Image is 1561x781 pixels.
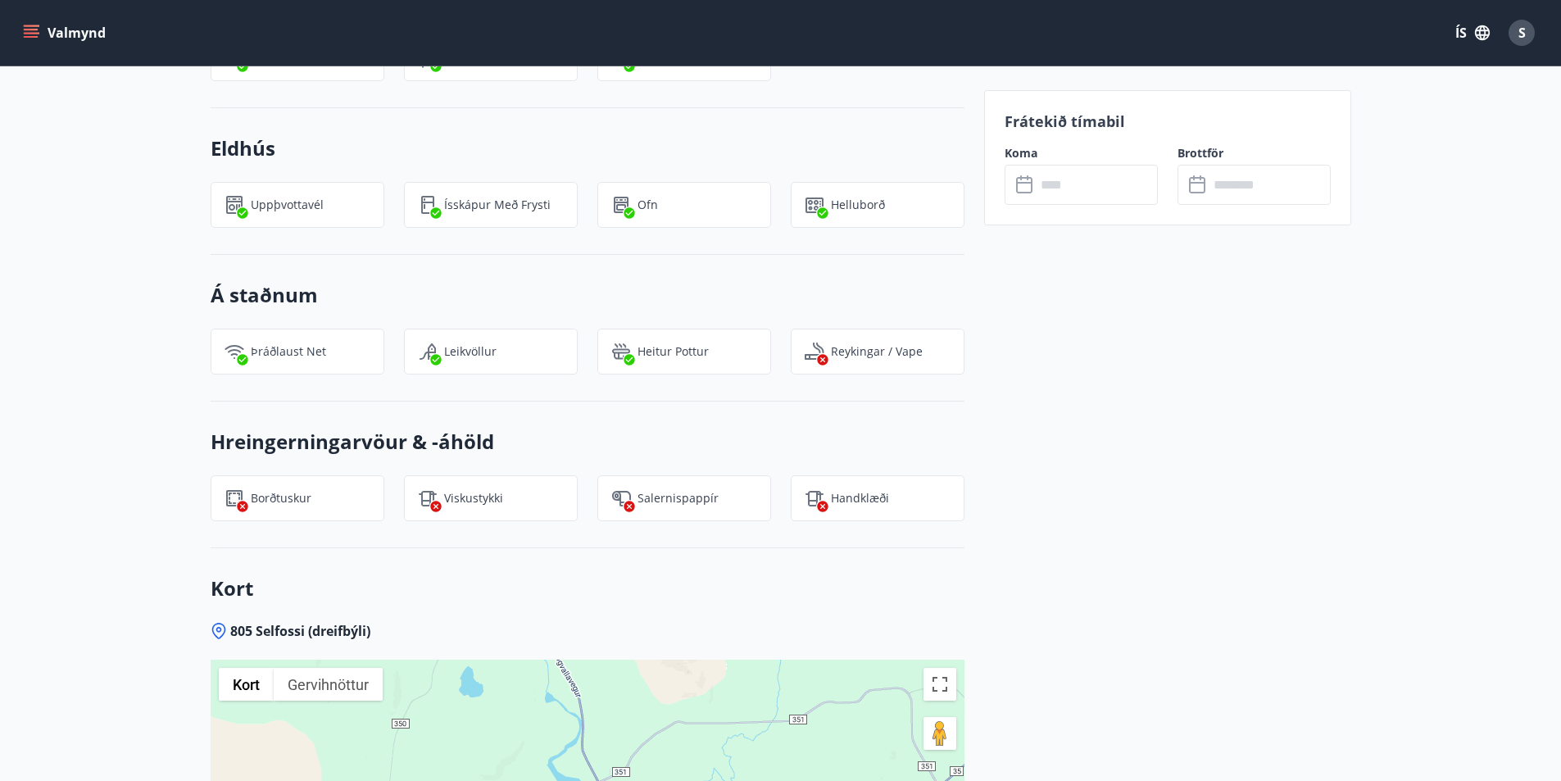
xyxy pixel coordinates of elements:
p: Borðtuskur [251,490,311,506]
img: FQTGzxj9jDlMaBqrp2yyjtzD4OHIbgqFuIf1EfZm.svg [225,488,244,508]
p: Viskustykki [444,490,503,506]
label: Koma [1005,145,1158,161]
p: Heitur pottur [638,343,709,360]
img: tIVzTFYizac3SNjIS52qBBKOADnNn3qEFySneclv.svg [418,488,438,508]
button: Breyta yfirsýn á öllum skjánum [923,668,956,701]
p: Ísskápur með frysti [444,197,551,213]
img: CeBo16TNt2DMwKWDoQVkwc0rPfUARCXLnVWH1QgS.svg [418,195,438,215]
button: menu [20,18,112,48]
p: Handklæði [831,490,889,506]
h3: Á staðnum [211,281,964,309]
p: Salernispappír [638,490,719,506]
p: Þráðlaust net [251,343,326,360]
p: Ofn [638,197,658,213]
p: Frátekið tímabil [1005,111,1331,132]
p: Helluborð [831,197,885,213]
img: 7hj2GulIrg6h11dFIpsIzg8Ak2vZaScVwTihwv8g.svg [225,195,244,215]
p: Reykingar / Vape [831,343,923,360]
button: Sýna myndefni úr gervihnetti [274,668,383,701]
img: QNIUl6Cv9L9rHgMXwuzGLuiJOj7RKqxk9mBFPqjq.svg [805,342,824,361]
p: Uppþvottavél [251,197,324,213]
img: uiBtL0ikWr40dZiggAgPY6zIBwQcLm3lMVfqTObx.svg [805,488,824,508]
h3: Kort [211,574,964,602]
h3: Eldhús [211,134,964,162]
button: Birta götukort [219,668,274,701]
h3: Hreingerningarvöur & -áhöld [211,428,964,456]
span: 805 Selfossi (dreifbýli) [230,622,370,640]
img: h89QDIuHlAdpqTriuIvuEWkTH976fOgBEOOeu1mi.svg [611,342,631,361]
img: JsUkc86bAWErts0UzsjU3lk4pw2986cAIPoh8Yw7.svg [611,488,631,508]
span: S [1518,24,1526,42]
p: Leikvöllur [444,343,497,360]
img: zPVQBp9blEdIFer1EsEXGkdLSf6HnpjwYpytJsbc.svg [611,195,631,215]
label: Brottför [1178,145,1331,161]
img: HJRyFFsYp6qjeUYhR4dAD8CaCEsnIFYZ05miwXoh.svg [225,342,244,361]
img: qe69Qk1XRHxUS6SlVorqwOSuwvskut3fG79gUJPU.svg [418,342,438,361]
button: ÍS [1446,18,1499,48]
button: Dragðu Þránd á kortið til að opna Street View [923,717,956,750]
button: S [1502,13,1541,52]
img: 9R1hYb2mT2cBJz2TGv4EKaumi4SmHMVDNXcQ7C8P.svg [805,195,824,215]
